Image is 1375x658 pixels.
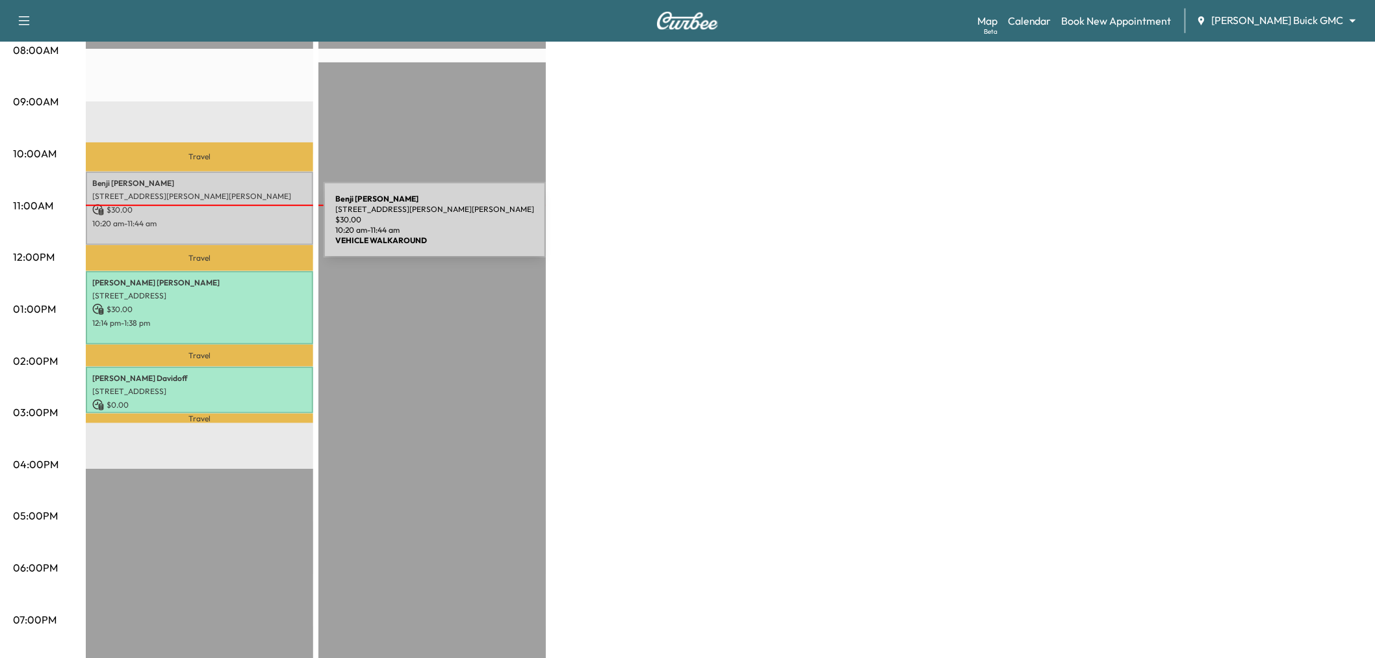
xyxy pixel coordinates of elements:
[13,146,57,161] p: 10:00AM
[13,612,57,627] p: 07:00PM
[13,198,53,213] p: 11:00AM
[13,404,58,420] p: 03:00PM
[92,291,307,301] p: [STREET_ADDRESS]
[92,178,307,189] p: Benji [PERSON_NAME]
[86,245,313,271] p: Travel
[92,278,307,288] p: [PERSON_NAME] [PERSON_NAME]
[13,508,58,523] p: 05:00PM
[92,399,307,411] p: $ 0.00
[13,42,58,58] p: 08:00AM
[1212,13,1344,28] span: [PERSON_NAME] Buick GMC
[13,353,58,369] p: 02:00PM
[86,142,313,171] p: Travel
[13,249,55,265] p: 12:00PM
[13,94,58,109] p: 09:00AM
[977,13,997,29] a: MapBeta
[1062,13,1172,29] a: Book New Appointment
[13,301,56,317] p: 01:00PM
[13,560,58,575] p: 06:00PM
[92,304,307,315] p: $ 30.00
[984,27,997,36] div: Beta
[13,456,58,472] p: 04:00PM
[86,345,313,367] p: Travel
[92,218,307,229] p: 10:20 am - 11:44 am
[92,318,307,328] p: 12:14 pm - 1:38 pm
[92,373,307,384] p: [PERSON_NAME] Davidoff
[86,414,313,423] p: Travel
[656,12,719,30] img: Curbee Logo
[92,191,307,202] p: [STREET_ADDRESS][PERSON_NAME][PERSON_NAME]
[92,386,307,397] p: [STREET_ADDRESS]
[92,204,307,216] p: $ 30.00
[1008,13,1051,29] a: Calendar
